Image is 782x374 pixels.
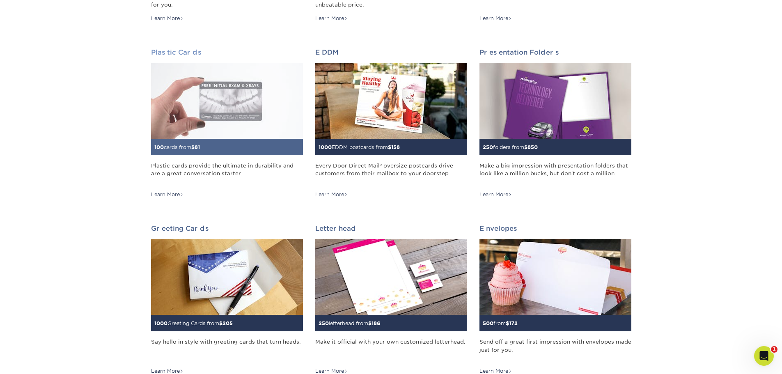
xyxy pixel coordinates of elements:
div: Learn More [479,191,512,198]
img: EDDM [315,63,467,139]
h2: Plastic Cards [151,48,303,56]
a: EDDM 1000EDDM postcards from$158 Every Door Direct Mail® oversize postcards drive customers from ... [315,48,467,199]
span: $ [219,320,222,326]
div: Make it official with your own customized letterhead. [315,338,467,362]
span: $ [368,320,372,326]
div: Learn More [479,15,512,22]
img: Envelopes [479,239,631,315]
div: Send off a great first impression with envelopes made just for you. [479,338,631,362]
div: Say hello in style with greeting cards that turn heads. [151,338,303,362]
a: Presentation Folders 250folders from$850 Make a big impression with presentation folders that loo... [479,48,631,199]
div: Learn More [315,191,348,198]
img: Greeting Cards [151,239,303,315]
small: from [483,320,518,326]
span: 1 [771,346,777,353]
div: Plastic cards provide the ultimate in durability and are a great conversation starter. [151,162,303,186]
span: 172 [509,320,518,326]
small: folders from [483,144,538,150]
span: 158 [391,144,400,150]
span: 205 [222,320,233,326]
span: 1000 [319,144,332,150]
div: Learn More [315,15,348,22]
div: Make a big impression with presentation folders that look like a million bucks, but don't cost a ... [479,162,631,186]
span: 500 [483,320,493,326]
span: 850 [527,144,538,150]
h2: Greeting Cards [151,225,303,232]
img: Letterhead [315,239,467,315]
small: EDDM postcards from [319,144,400,150]
h2: EDDM [315,48,467,56]
small: cards from [154,144,200,150]
small: Greeting Cards from [154,320,233,326]
img: Presentation Folders [479,63,631,139]
div: Learn More [151,15,183,22]
img: Plastic Cards [151,63,303,139]
span: 1000 [154,320,167,326]
span: 100 [154,144,164,150]
h2: Presentation Folders [479,48,631,56]
span: 250 [319,320,329,326]
div: Learn More [151,191,183,198]
span: 250 [483,144,493,150]
h2: Letterhead [315,225,467,232]
div: Every Door Direct Mail® oversize postcards drive customers from their mailbox to your doorstep. [315,162,467,186]
span: $ [191,144,195,150]
span: 81 [195,144,200,150]
span: 186 [372,320,380,326]
span: $ [388,144,391,150]
h2: Envelopes [479,225,631,232]
a: Plastic Cards 100cards from$81 Plastic cards provide the ultimate in durability and are a great c... [151,48,303,199]
span: $ [524,144,527,150]
small: letterhead from [319,320,380,326]
span: $ [506,320,509,326]
iframe: Intercom live chat [754,346,774,366]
